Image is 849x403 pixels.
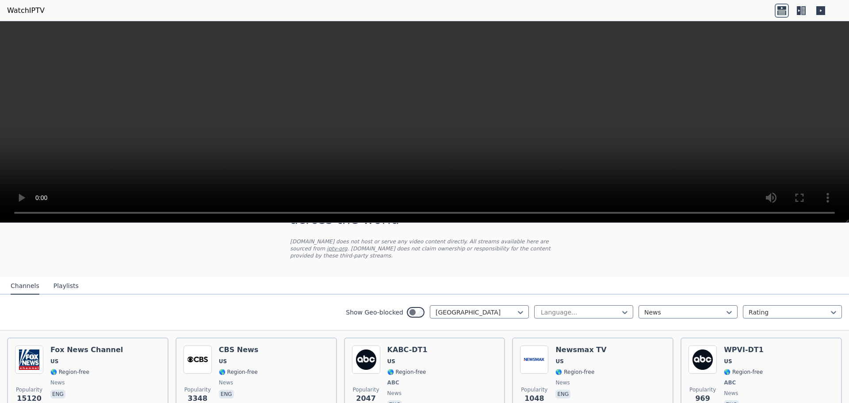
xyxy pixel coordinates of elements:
[219,345,259,354] h6: CBS News
[689,386,716,393] span: Popularity
[724,390,738,397] span: news
[724,379,736,386] span: ABC
[688,345,717,374] img: WPVI-DT1
[346,308,403,317] label: Show Geo-blocked
[219,368,258,376] span: 🌎 Region-free
[555,358,563,365] span: US
[7,5,45,16] a: WatchIPTV
[54,278,79,295] button: Playlists
[387,379,399,386] span: ABC
[50,390,65,399] p: eng
[387,390,402,397] span: news
[353,386,379,393] span: Popularity
[50,358,58,365] span: US
[724,368,763,376] span: 🌎 Region-free
[352,345,380,374] img: KABC-DT1
[724,358,732,365] span: US
[50,368,89,376] span: 🌎 Region-free
[387,345,428,354] h6: KABC-DT1
[184,345,212,374] img: CBS News
[219,358,227,365] span: US
[387,358,395,365] span: US
[555,368,594,376] span: 🌎 Region-free
[555,345,606,354] h6: Newsmax TV
[219,379,233,386] span: news
[290,238,559,259] p: [DOMAIN_NAME] does not host or serve any video content directly. All streams available here are s...
[724,345,764,354] h6: WPVI-DT1
[521,386,547,393] span: Popularity
[50,379,65,386] span: news
[16,386,42,393] span: Popularity
[555,379,570,386] span: news
[15,345,43,374] img: Fox News Channel
[520,345,548,374] img: Newsmax TV
[184,386,211,393] span: Popularity
[327,246,348,252] a: iptv-org
[555,390,570,399] p: eng
[50,345,123,354] h6: Fox News Channel
[11,278,39,295] button: Channels
[219,390,234,399] p: eng
[387,368,426,376] span: 🌎 Region-free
